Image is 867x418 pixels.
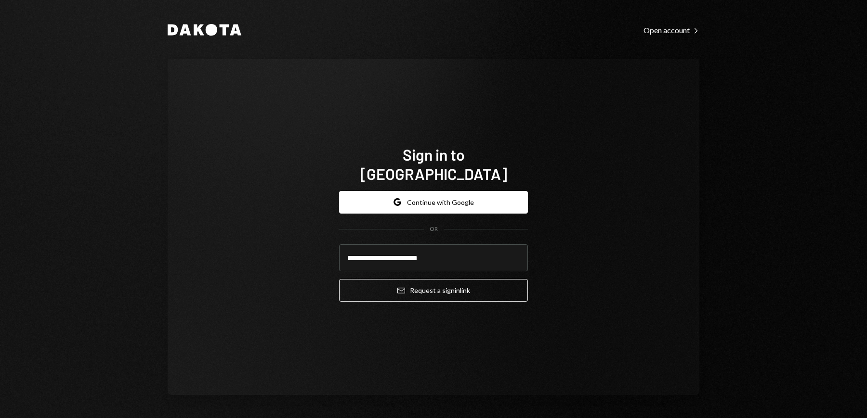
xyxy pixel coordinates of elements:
[339,279,528,302] button: Request a signinlink
[339,191,528,214] button: Continue with Google
[339,145,528,183] h1: Sign in to [GEOGRAPHIC_DATA]
[644,25,699,35] div: Open account
[430,225,438,233] div: OR
[644,25,699,35] a: Open account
